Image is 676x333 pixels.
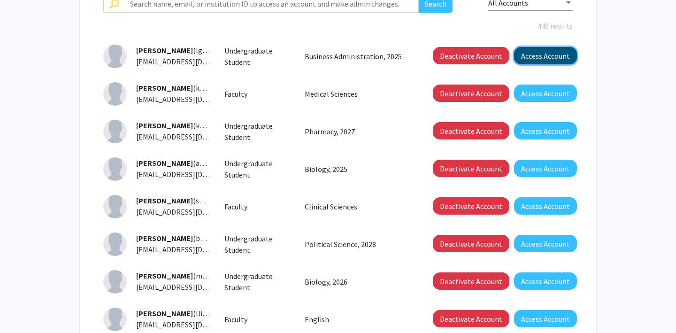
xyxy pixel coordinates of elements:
span: [PERSON_NAME] [136,233,193,243]
button: Access Account [514,272,577,290]
div: Undergraduate Student [217,45,298,68]
img: Profile Picture [103,120,127,143]
span: (kackerma) [136,83,230,93]
img: Profile Picture [103,308,127,331]
div: Faculty [217,201,298,212]
button: Access Account [514,160,577,177]
div: Undergraduate Student [217,271,298,293]
iframe: Chat [7,291,40,326]
button: Deactivate Account [433,85,509,102]
p: English [305,314,412,325]
button: Deactivate Account [433,160,509,177]
img: Profile Picture [103,195,127,218]
button: Access Account [514,310,577,327]
span: [PERSON_NAME] [136,121,193,130]
div: 448 results [96,20,580,31]
span: [EMAIL_ADDRESS][DOMAIN_NAME] [136,132,251,141]
span: [EMAIL_ADDRESS][DOMAIN_NAME] [136,170,251,179]
button: Access Account [514,47,577,64]
span: [EMAIL_ADDRESS][DOMAIN_NAME] [136,320,251,329]
p: Biology, 2026 [305,276,412,287]
button: Access Account [514,197,577,215]
span: (llinker) [136,309,219,318]
span: [EMAIL_ADDRESS][DOMAIN_NAME] [136,94,251,104]
span: [PERSON_NAME] [136,46,193,55]
span: [EMAIL_ADDRESS][DOMAIN_NAME] [136,207,251,217]
img: Profile Picture [103,270,127,294]
span: (kacoveno) [136,121,229,130]
div: Undergraduate Student [217,233,298,256]
img: Profile Picture [103,45,127,68]
button: Deactivate Account [433,122,509,139]
span: [EMAIL_ADDRESS][DOMAIN_NAME] [136,245,251,254]
button: Deactivate Account [433,197,509,215]
span: [EMAIL_ADDRESS][DOMAIN_NAME] [136,57,251,66]
span: (sadeosun) [136,196,228,205]
div: Undergraduate Student [217,158,298,180]
span: [PERSON_NAME] [136,158,193,168]
p: Medical Sciences [305,88,412,100]
p: Political Science, 2028 [305,239,412,250]
p: Biology, 2025 [305,163,412,175]
button: Deactivate Account [433,47,509,64]
span: [PERSON_NAME] [136,309,193,318]
span: (malessi) [136,271,223,280]
span: (baksoy) [136,233,221,243]
button: Deactivate Account [433,235,509,252]
button: Access Account [514,85,577,102]
div: Undergraduate Student [217,120,298,143]
div: Faculty [217,314,298,325]
p: Clinical Sciences [305,201,412,212]
span: [PERSON_NAME] [136,83,193,93]
span: [PERSON_NAME] [136,196,193,205]
p: Business Administration, 2025 [305,51,412,62]
img: Profile Picture [103,232,127,256]
span: [EMAIL_ADDRESS][DOMAIN_NAME] [136,282,251,292]
div: Faculty [217,88,298,100]
p: Pharmacy, 2027 [305,126,412,137]
button: Access Account [514,235,577,252]
img: Profile Picture [103,157,127,181]
span: (lghorish) [136,46,225,55]
button: Access Account [514,122,577,139]
span: [PERSON_NAME] [136,271,193,280]
button: Deactivate Account [433,272,509,290]
img: Profile Picture [103,82,127,106]
button: Deactivate Account [433,310,509,327]
span: (aacquard) [136,158,227,168]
